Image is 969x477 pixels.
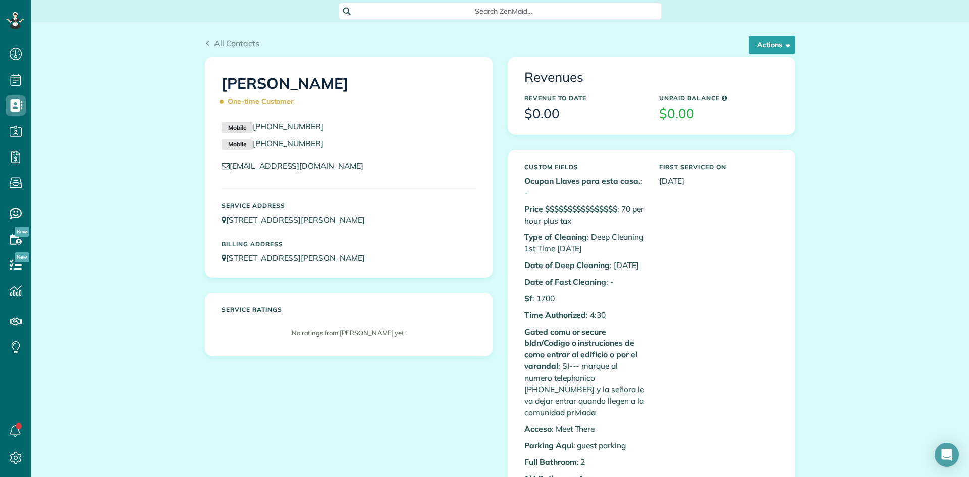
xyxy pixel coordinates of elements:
[222,139,253,150] small: Mobile
[524,107,644,121] h3: $0.00
[524,175,644,198] p: : -
[222,93,298,111] span: One-time Customer
[222,122,253,133] small: Mobile
[222,161,373,171] a: [EMAIL_ADDRESS][DOMAIN_NAME]
[524,276,644,288] p: : -
[222,202,476,209] h5: Service Address
[749,36,795,54] button: Actions
[659,107,779,121] h3: $0.00
[524,327,637,372] b: Gated comu or secure bldn/Codigo o instruciones de como entrar al edificio o por el varandal
[222,306,476,313] h5: Service ratings
[659,164,779,170] h5: First Serviced On
[524,440,644,451] p: : guest parking
[222,138,324,148] a: Mobile[PHONE_NUMBER]
[524,95,644,101] h5: Revenue to Date
[222,241,476,247] h5: Billing Address
[222,121,324,131] a: Mobile[PHONE_NUMBER]
[524,423,552,434] b: Acceso
[524,293,532,303] b: Sf
[524,203,644,227] p: : 70 per hour plus tax
[524,309,644,321] p: : 4:30
[524,310,586,320] b: Time Authorized
[524,456,644,468] p: : 2
[524,423,644,435] p: : Meet There
[659,175,779,187] p: [DATE]
[935,443,959,467] div: Open Intercom Messenger
[15,227,29,237] span: New
[659,95,779,101] h5: Unpaid Balance
[214,38,259,48] span: All Contacts
[205,37,259,49] a: All Contacts
[524,457,577,467] b: Full Bathroom
[524,231,644,254] p: : Deep Cleaning 1st Time [DATE]
[524,259,644,271] p: : [DATE]
[222,215,374,225] a: [STREET_ADDRESS][PERSON_NAME]
[15,252,29,262] span: New
[524,204,617,214] b: Price $$$$$$$$$$$$$$$$
[524,232,587,242] b: Type of Cleaning
[524,440,573,450] b: Parking Aqui
[524,260,610,270] b: Date of Deep Cleaning
[227,328,471,338] p: No ratings from [PERSON_NAME] yet.
[222,75,476,111] h1: [PERSON_NAME]
[524,277,606,287] b: Date of Fast Cleaning
[524,70,779,85] h3: Revenues
[524,164,644,170] h5: Custom Fields
[524,293,644,304] p: : 1700
[524,326,644,418] p: : SI--- marque al numero telephonico [PHONE_NUMBER] y la señora le va dejar entrar quando llegen ...
[222,253,374,263] a: [STREET_ADDRESS][PERSON_NAME]
[524,176,640,186] b: Ocupan Llaves para esta casa.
